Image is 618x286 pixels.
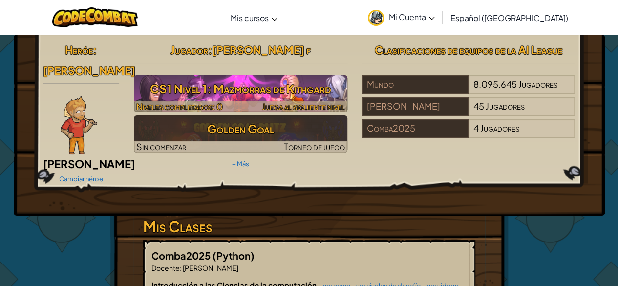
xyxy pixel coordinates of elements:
span: Jugador [170,43,208,57]
span: Torneo de juego [284,141,345,152]
span: [PERSON_NAME] f [212,43,311,57]
img: Golden Goal [134,115,347,153]
img: CS1 Nivel 1: Mazmorras de Kithgard [134,75,347,112]
span: Jugadores [486,100,525,111]
a: Mi Cuenta [363,2,440,33]
span: [PERSON_NAME] [43,64,135,77]
a: Español ([GEOGRAPHIC_DATA]) [446,4,573,31]
span: 8.095.645 [473,78,517,89]
span: : [180,264,182,272]
div: Mundo [362,75,469,94]
span: Niveles completados: 0 [136,101,223,112]
span: Clasificaciones de equipos de la AI League [375,43,562,57]
h3: Golden Goal [134,118,347,140]
div: Comba2025 [362,119,469,138]
span: 45 [473,100,484,111]
h3: CS1 Nivel 1: Mazmorras de Kithgard [134,78,347,100]
span: Heróe [65,43,93,57]
span: Jugadores [518,78,557,89]
a: Cambiar héroe [59,175,103,183]
a: Mis cursos [226,4,282,31]
span: : [208,43,212,57]
a: Mundo8.095.645Jugadores [362,85,575,96]
a: Comba20254Jugadores [362,129,575,140]
a: [PERSON_NAME]45Jugadores [362,107,575,118]
span: (Python) [213,249,255,262]
span: Comba2025 [151,249,213,262]
span: Mi Cuenta [389,12,435,22]
span: Docente [151,264,180,272]
span: Jugadores [480,122,519,133]
span: Español ([GEOGRAPHIC_DATA]) [450,13,568,23]
img: avatar [368,10,384,26]
a: Juega al siguiente nivel [134,75,347,112]
span: : [93,43,97,57]
div: [PERSON_NAME] [362,97,469,116]
h3: Mis Clases [143,216,475,238]
span: [PERSON_NAME] [182,264,238,272]
span: 4 [473,122,479,133]
a: + Más [232,160,249,168]
a: Golden GoalSin comenzarTorneo de juego [134,115,347,153]
img: Ned-Fulmer-Pose.png [61,96,97,154]
span: Sin comenzar [136,141,186,152]
span: Juega al siguiente nivel [262,101,345,112]
img: CodeCombat logo [52,7,138,27]
span: Mis cursos [231,13,269,23]
span: [PERSON_NAME] [43,157,135,171]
